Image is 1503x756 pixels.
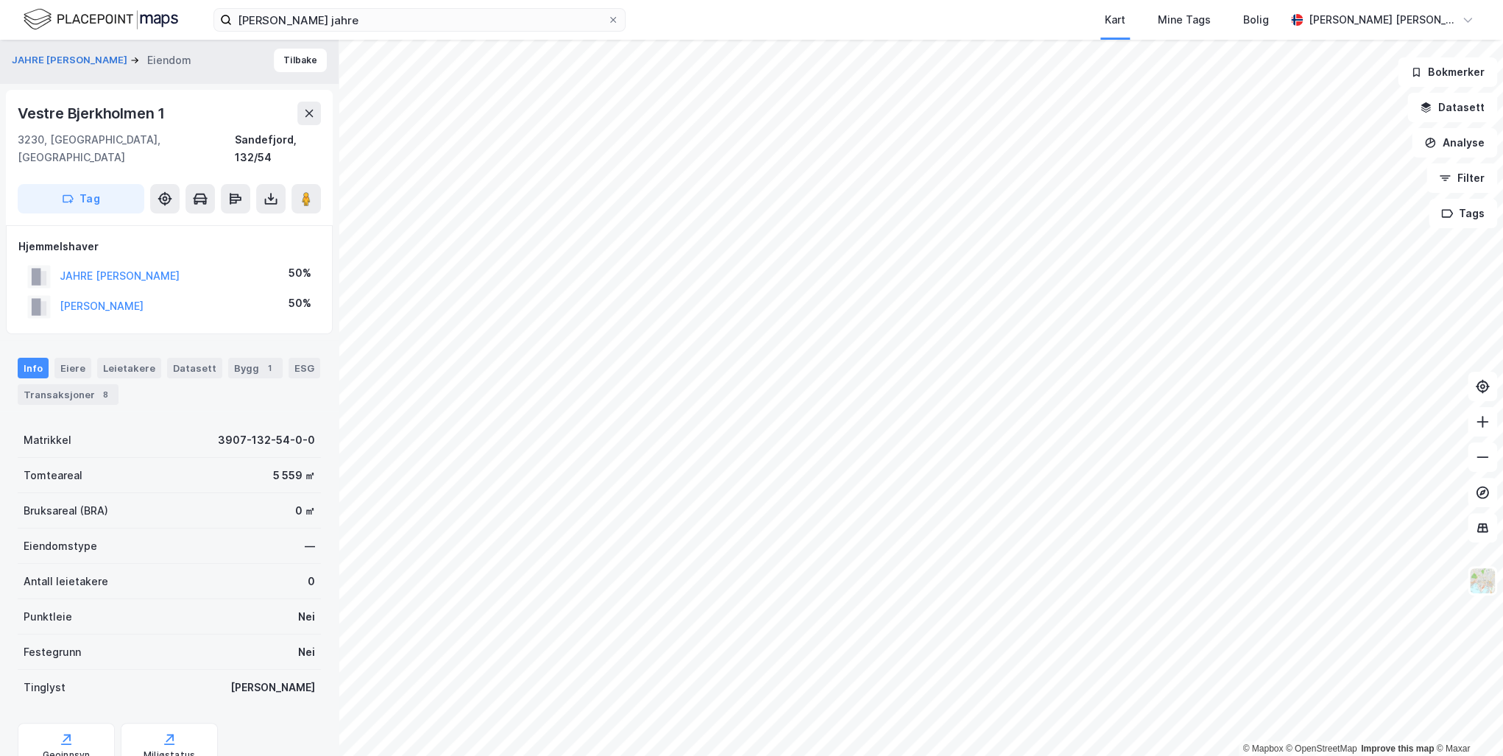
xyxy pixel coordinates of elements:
[24,502,108,520] div: Bruksareal (BRA)
[218,431,315,449] div: 3907-132-54-0-0
[1429,685,1503,756] iframe: Chat Widget
[295,502,315,520] div: 0 ㎡
[274,49,327,72] button: Tilbake
[24,7,178,32] img: logo.f888ab2527a4732fd821a326f86c7f29.svg
[1398,57,1497,87] button: Bokmerker
[1243,11,1269,29] div: Bolig
[18,384,119,405] div: Transaksjoner
[18,102,168,125] div: Vestre Bjerkholmen 1
[228,358,283,378] div: Bygg
[230,679,315,696] div: [PERSON_NAME]
[98,387,113,402] div: 8
[1158,11,1211,29] div: Mine Tags
[273,467,315,484] div: 5 559 ㎡
[1468,567,1496,595] img: Z
[18,358,49,378] div: Info
[1429,199,1497,228] button: Tags
[232,9,607,31] input: Søk på adresse, matrikkel, gårdeiere, leietakere eller personer
[289,358,320,378] div: ESG
[18,238,320,255] div: Hjemmelshaver
[1407,93,1497,122] button: Datasett
[1429,685,1503,756] div: Kontrollprogram for chat
[24,431,71,449] div: Matrikkel
[18,184,144,213] button: Tag
[289,294,311,312] div: 50%
[24,573,108,590] div: Antall leietakere
[24,608,72,626] div: Punktleie
[235,131,321,166] div: Sandefjord, 132/54
[1286,743,1357,754] a: OpenStreetMap
[289,264,311,282] div: 50%
[1242,743,1283,754] a: Mapbox
[1105,11,1125,29] div: Kart
[24,467,82,484] div: Tomteareal
[1309,11,1456,29] div: [PERSON_NAME] [PERSON_NAME]
[24,537,97,555] div: Eiendomstype
[1412,128,1497,158] button: Analyse
[1426,163,1497,193] button: Filter
[262,361,277,375] div: 1
[305,537,315,555] div: —
[24,643,81,661] div: Festegrunn
[298,608,315,626] div: Nei
[12,53,130,68] button: JAHRE [PERSON_NAME]
[54,358,91,378] div: Eiere
[97,358,161,378] div: Leietakere
[147,52,191,69] div: Eiendom
[298,643,315,661] div: Nei
[1361,743,1434,754] a: Improve this map
[18,131,235,166] div: 3230, [GEOGRAPHIC_DATA], [GEOGRAPHIC_DATA]
[308,573,315,590] div: 0
[167,358,222,378] div: Datasett
[24,679,66,696] div: Tinglyst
